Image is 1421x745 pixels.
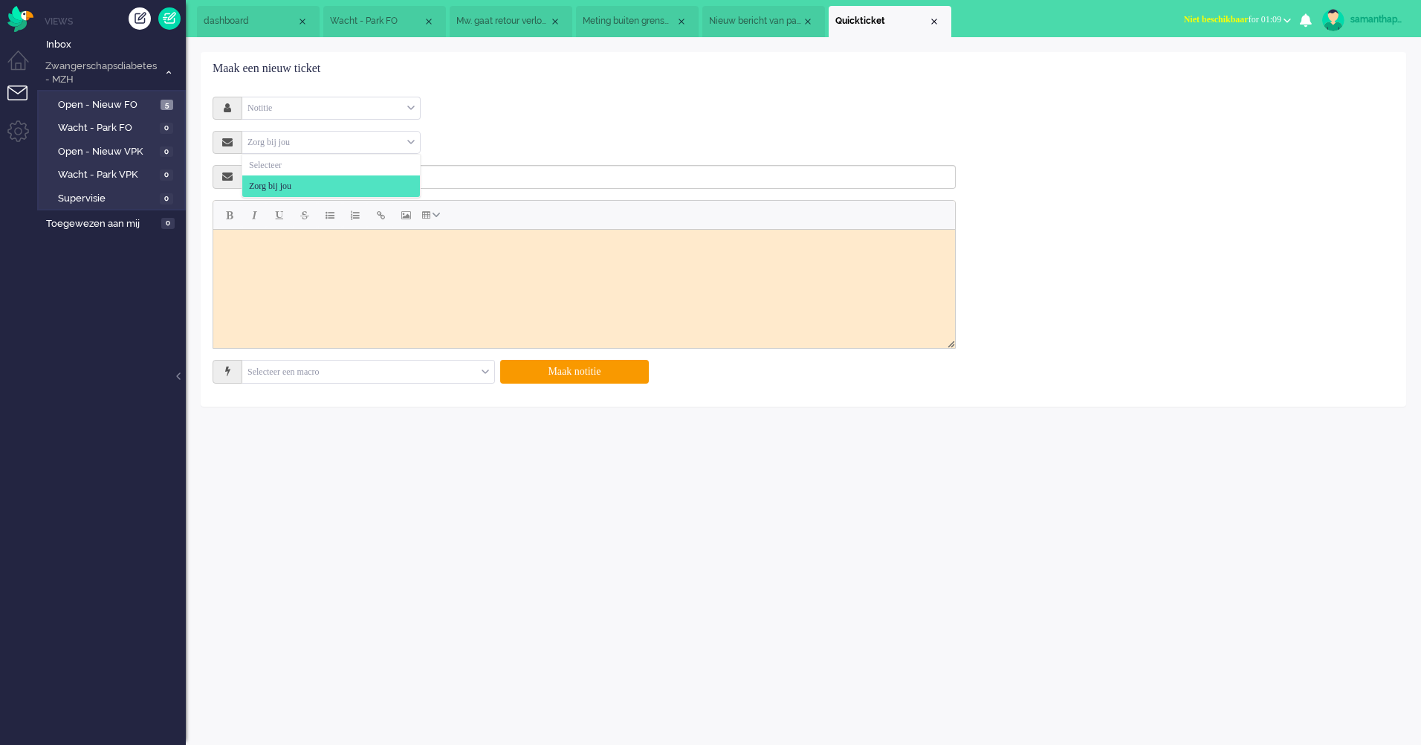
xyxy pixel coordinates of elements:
button: Underline [267,202,292,228]
div: samanthapmsc [1350,12,1406,27]
span: Toegewezen aan mij [46,217,157,231]
div: Close tab [802,16,814,28]
li: 10510 [450,6,572,37]
li: Quickticket [829,6,951,37]
div: Close tab [549,16,561,28]
div: Close tab [928,16,940,28]
span: Wacht - Park VPK [58,168,156,182]
span: Selecteer [249,159,282,172]
a: Quick Ticket [158,7,181,30]
li: 10503 [702,6,825,37]
li: Tickets menu [7,86,41,119]
span: Supervisie [58,192,156,206]
span: Meting buiten grenswaarden (5) [583,15,676,28]
li: Dashboard menu [7,51,41,84]
button: Niet beschikbaarfor 01:09 [1175,9,1300,30]
span: Wacht - Park FO [58,121,156,135]
div: Close tab [423,16,435,28]
span: Wacht - Park FO [330,15,423,28]
span: Quickticket [835,15,928,28]
span: 0 [160,146,173,158]
span: for 01:09 [1184,14,1281,25]
button: Bullet list [317,202,343,228]
a: Toegewezen aan mij 0 [43,215,186,231]
input: Titel [242,165,956,189]
div: Close tab [676,16,687,28]
button: Insert/edit image [393,202,418,228]
a: Inbox [43,36,186,52]
span: Zorg bij jou [249,180,291,193]
a: samanthapmsc [1319,9,1406,31]
span: Zwangerschapsdiabetes - MZH [43,59,158,87]
button: Italic [242,202,267,228]
img: flow_omnibird.svg [7,6,33,32]
button: Strikethrough [292,202,317,228]
div: Close tab [297,16,308,28]
span: 0 [161,218,175,229]
li: Selecteer [242,155,420,176]
button: Bold [216,202,242,228]
li: Zorg bij jou [242,175,420,197]
span: Open - Nieuw FO [58,98,157,112]
span: Mw. gaat retour verloskundige. App stoppen. [456,15,549,28]
button: Maak notitie [500,360,649,384]
a: Wacht - Park FO 0 [43,119,184,135]
li: Niet beschikbaarfor 01:09 [1175,4,1300,37]
li: Dashboard [197,6,320,37]
li: 10499 [576,6,699,37]
li: Admin menu [7,120,41,154]
span: 5 [161,100,173,111]
span: Inbox [46,38,186,52]
button: Numbered list [343,202,368,228]
li: View [323,6,446,37]
span: Niet beschikbaar [1184,14,1249,25]
span: Maak een nieuw ticket [213,62,320,74]
iframe: Rich Text Area [213,230,955,335]
a: Open - Nieuw FO 5 [43,96,184,112]
button: Insert/edit link [368,202,393,228]
span: dashboard [204,15,297,28]
a: Supervisie 0 [43,190,184,206]
span: Nieuw bericht van patiënt [709,15,802,28]
div: Resize [942,335,955,348]
span: 0 [160,170,173,181]
a: Omnidesk [7,10,33,21]
li: Views [45,15,186,28]
span: Open - Nieuw VPK [58,145,156,159]
a: Wacht - Park VPK 0 [43,166,184,182]
button: Table [418,202,446,228]
span: 0 [160,193,173,204]
a: Open - Nieuw VPK 0 [43,143,184,159]
span: 0 [160,123,173,134]
img: avatar [1322,9,1344,31]
div: Creëer ticket [129,7,151,30]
